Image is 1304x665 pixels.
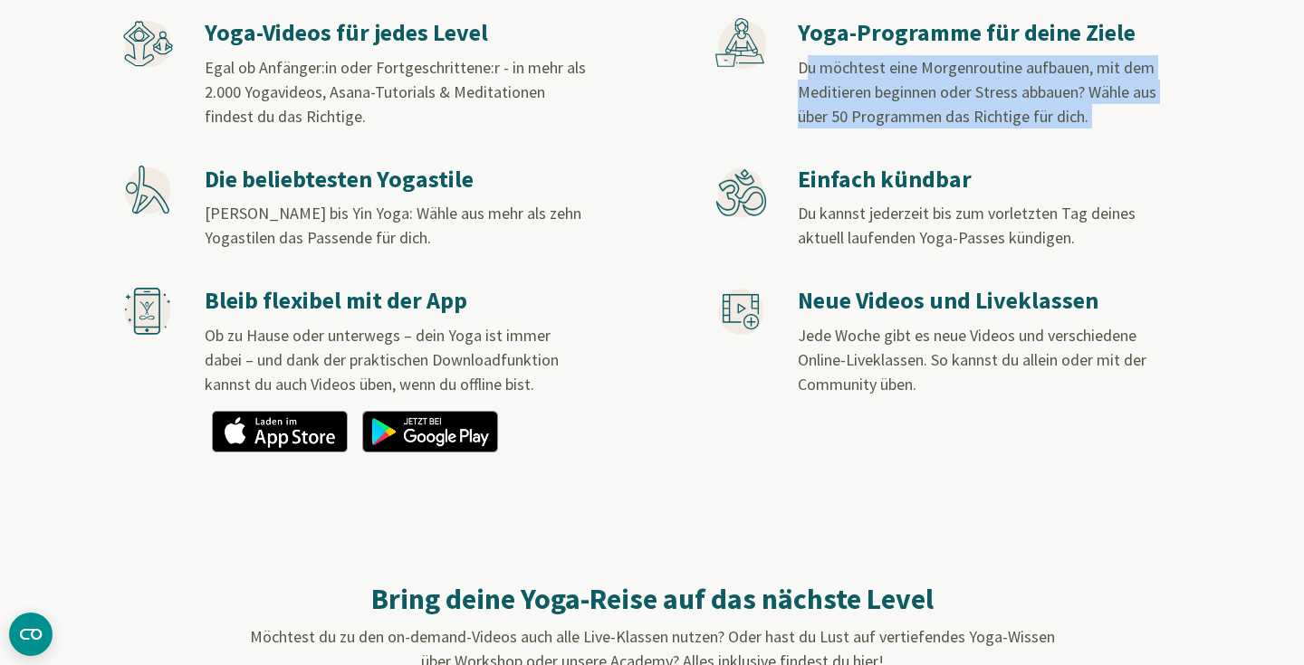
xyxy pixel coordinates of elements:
h3: Yoga-Videos für jedes Level [205,18,587,48]
h3: Einfach kündbar [798,165,1180,195]
h3: Neue Videos und Liveklassen [798,286,1180,316]
span: Egal ob Anfänger:in oder Fortgeschrittene:r - in mehr als 2.000 Yogavideos, Asana-Tutorials & Med... [205,57,586,127]
span: Du kannst jederzeit bis zum vorletzten Tag deines aktuell laufenden Yoga-Passes kündigen. [798,203,1136,248]
h2: Bring deine Yoga-Reise auf das nächste Level [151,581,1153,617]
span: [PERSON_NAME] bis Yin Yoga: Wähle aus mehr als zehn Yogastilen das Passende für dich. [205,203,581,248]
h3: Die beliebtesten Yogastile [205,165,587,195]
span: Ob zu Hause oder unterwegs – dein Yoga ist immer dabei – und dank der praktischen Downloadfunktio... [205,325,559,394]
h3: Bleib flexibel mit der App [205,286,587,316]
img: app_appstore_de.png [212,411,348,452]
button: CMP-Widget öffnen [9,613,53,656]
span: Du möchtest eine Morgenroutine aufbauen, mit dem Meditieren beginnen oder Stress abbauen? Wähle a... [798,57,1156,127]
img: app_googleplay_de.png [362,411,498,452]
h3: Yoga-Programme für deine Ziele [798,18,1180,48]
span: Jede Woche gibt es neue Videos und verschiedene Online-Liveklassen. So kannst du allein oder mit ... [798,325,1146,394]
